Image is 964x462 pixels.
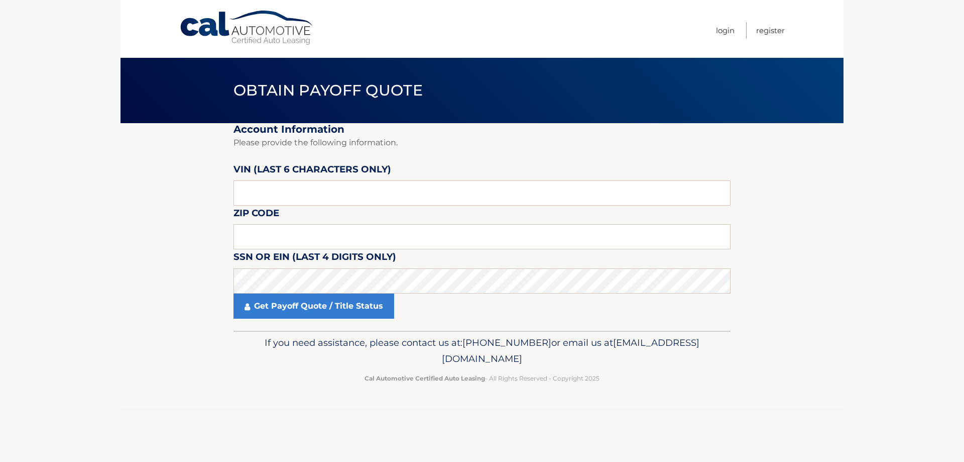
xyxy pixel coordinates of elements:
p: Please provide the following information. [233,136,731,150]
h2: Account Information [233,123,731,136]
span: [PHONE_NUMBER] [462,337,551,348]
a: Cal Automotive [179,10,315,46]
strong: Cal Automotive Certified Auto Leasing [365,375,485,382]
a: Register [756,22,785,39]
p: If you need assistance, please contact us at: or email us at [240,335,724,367]
label: Zip Code [233,206,279,224]
label: VIN (last 6 characters only) [233,162,391,180]
span: Obtain Payoff Quote [233,81,423,100]
label: SSN or EIN (last 4 digits only) [233,249,396,268]
a: Get Payoff Quote / Title Status [233,294,394,319]
p: - All Rights Reserved - Copyright 2025 [240,373,724,384]
a: Login [716,22,735,39]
